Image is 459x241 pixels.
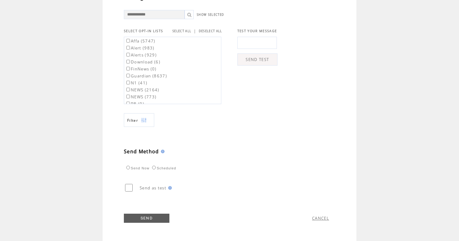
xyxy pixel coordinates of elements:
[124,214,169,223] a: SEND
[312,216,329,221] a: CANCEL
[159,150,165,153] img: help.gif
[141,114,147,127] img: filters.png
[126,166,130,169] input: Send Now
[125,45,155,51] label: Alert (983)
[126,95,130,98] input: NEWS (773)
[124,113,154,127] a: Filter
[125,66,157,72] label: FinNews (0)
[126,88,130,91] input: NEWS (2164)
[199,29,222,33] a: DESELECT ALL
[166,186,172,190] img: help.gif
[124,148,159,155] span: Send Method
[127,118,138,123] span: Show filters
[126,81,130,84] input: N1 (41)
[125,52,157,58] label: Alerts (929)
[125,38,155,44] label: Affa (5747)
[237,53,277,66] a: SEND TEST
[197,13,224,17] a: SHOW SELECTED
[172,29,191,33] a: SELECT ALL
[126,60,130,63] input: Download (6)
[125,166,149,170] label: Send Now
[125,80,147,86] label: N1 (41)
[125,101,144,107] label: RB (0)
[126,53,130,56] input: Alerts (929)
[126,39,130,42] input: Affa (5747)
[140,185,166,191] span: Send as test
[125,59,160,65] label: Download (6)
[126,46,130,49] input: Alert (983)
[125,87,159,93] label: NEWS (2164)
[126,102,130,105] input: RB (0)
[237,29,277,33] span: TEST YOUR MESSAGE
[151,166,176,170] label: Scheduled
[124,29,163,33] span: SELECT OPT-IN LISTS
[125,94,156,100] label: NEWS (773)
[126,67,130,70] input: FinNews (0)
[126,74,130,77] input: Guardian (8637)
[125,73,167,79] label: Guardian (8637)
[194,28,196,34] span: |
[152,166,156,169] input: Scheduled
